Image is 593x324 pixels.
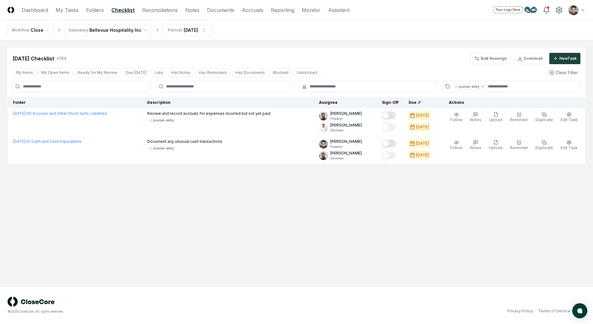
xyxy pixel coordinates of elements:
[13,55,54,62] div: [DATE] Checklist
[470,53,511,64] button: Bulk Reassign
[561,117,578,122] span: Edit Task
[12,27,29,33] div: Workflow
[559,111,579,124] button: Edit Task
[314,97,377,108] th: Assignee
[470,145,481,150] span: Notes
[416,152,429,158] div: [DATE]
[8,97,142,108] th: Folder
[319,123,328,132] img: d09822cc-9b6d-4858-8d66-9570c114c672_b0bc35f1-fa8e-4ccc-bc23-b02c2d8c2b72.png
[559,139,579,152] button: Edit Task
[142,6,178,14] a: Reconciliations
[319,112,328,120] img: d09822cc-9b6d-4858-8d66-9570c114c672_eec49429-a748-49a0-a6ec-c7bd01c6482e.png
[493,5,538,15] img: NetSuite Demo logo
[242,6,263,14] a: Accruals
[568,5,579,15] img: d09822cc-9b6d-4858-8d66-9570c114c672_298d096e-1de5-4289-afae-be4cc58aa7ae.png
[330,139,362,144] p: [PERSON_NAME]
[111,6,135,14] a: Checklist
[168,27,182,33] div: Periods
[13,139,81,144] a: [DATE]:01 Cash and Cash Equivalents
[450,145,462,150] span: Follow
[534,139,554,152] button: Duplicate
[330,116,362,121] p: Preparer
[330,150,362,156] p: [PERSON_NAME]
[449,111,464,124] button: Follow
[416,124,429,130] div: [DATE]
[153,118,174,123] div: journal-entry
[559,56,577,61] div: New Task
[74,68,121,77] button: Ready for My Review
[488,139,504,152] button: Upload
[382,151,396,159] button: Mark complete
[489,145,502,150] span: Upload
[572,303,587,318] button: atlas-launcher
[416,141,429,146] div: [DATE]
[271,6,294,14] a: Reporting
[510,145,528,150] span: Reminder
[38,68,73,77] button: My Open Items
[319,140,328,148] img: d09822cc-9b6d-4858-8d66-9570c114c672_298d096e-1de5-4289-afae-be4cc58aa7ae.png
[510,117,528,122] span: Reminder
[449,139,464,152] button: Follow
[549,53,580,64] button: NewTask
[535,117,553,122] span: Duplicate
[509,111,529,124] button: Reminder
[142,97,314,108] th: Description
[377,97,404,108] th: Sign-Off
[8,7,14,13] img: Logo
[122,68,150,77] button: Due Today
[8,297,55,307] img: logo
[8,24,212,36] nav: breadcrumb
[86,6,104,14] a: Folders
[488,111,504,124] button: Upload
[416,113,429,118] div: [DATE]
[459,84,484,89] div: journal-entry
[509,139,529,152] button: Reminder
[147,139,222,144] p: Document any unusual cash transactions
[293,68,321,77] button: Unblocked
[328,6,350,14] a: Assistant
[232,68,268,77] button: Has Documents
[330,111,362,116] p: [PERSON_NAME]
[409,100,434,105] div: Due
[270,68,292,77] button: Blocked
[507,308,533,314] a: Privacy Policy
[330,144,362,149] p: Preparer
[147,111,271,116] p: Review and record accruals for expenses incurred but not yet paid
[534,111,554,124] button: Duplicate
[56,6,79,14] a: My Tasks
[185,6,199,14] a: Notes
[163,24,212,36] button: Periods[DATE]
[382,140,396,147] button: Mark complete
[319,151,328,160] img: d09822cc-9b6d-4858-8d66-9570c114c672_eec49429-a748-49a0-a6ec-c7bd01c6482e.png
[8,309,297,314] div: © 2025 CloseCore. All rights reserved.
[469,139,483,152] button: Notes
[330,128,362,133] p: Reviewer
[69,27,88,33] div: Subsidiary
[184,27,198,33] div: [DATE]
[57,56,66,61] div: 2 / 154
[382,112,396,119] button: Mark complete
[469,111,483,124] button: Notes
[382,123,396,131] button: Mark complete
[561,145,578,150] span: Edit Task
[547,67,580,78] button: Clear Filter
[22,6,48,14] a: Dashboard
[13,111,26,116] span: [DATE] :
[450,117,462,122] span: Follow
[151,68,166,77] button: Late
[330,156,362,161] p: Reviewer
[302,6,321,14] a: Monitor
[489,117,502,122] span: Upload
[538,308,570,314] a: Terms of Service
[535,145,553,150] span: Duplicate
[153,146,174,151] div: journal-entry
[13,111,107,116] a: [DATE]:09 Accruals and Other Short-term Liabilities
[195,68,231,77] button: Has Reminders
[513,53,547,64] button: Download
[13,68,36,77] button: My Items
[444,100,580,105] div: Actions
[168,68,194,77] button: Has Notes
[330,122,362,128] p: [PERSON_NAME]
[207,6,234,14] a: Documents
[13,139,26,144] span: [DATE] :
